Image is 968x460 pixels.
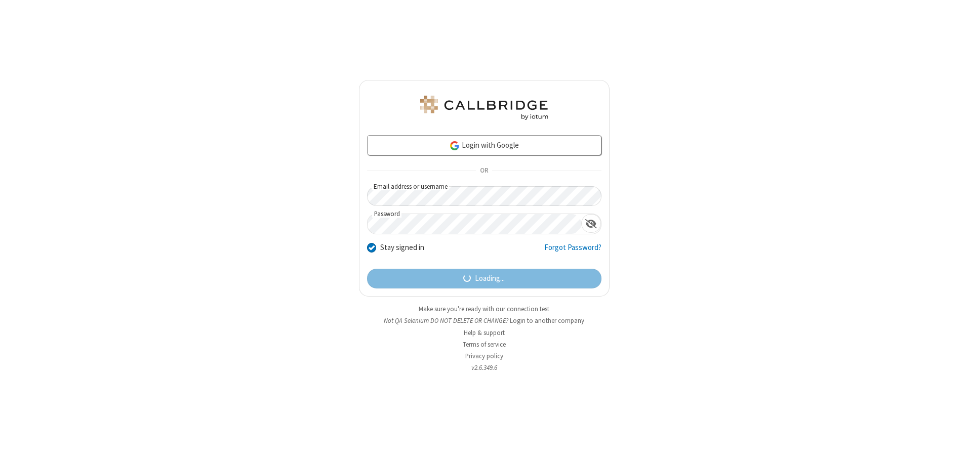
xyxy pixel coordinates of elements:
button: Loading... [367,269,601,289]
a: Terms of service [463,340,506,349]
a: Privacy policy [465,352,503,360]
label: Stay signed in [380,242,424,254]
li: Not QA Selenium DO NOT DELETE OR CHANGE? [359,316,610,325]
a: Help & support [464,328,505,337]
li: v2.6.349.6 [359,363,610,372]
span: OR [476,164,492,178]
a: Login with Google [367,135,601,155]
a: Make sure you're ready with our connection test [419,305,549,313]
button: Login to another company [510,316,584,325]
input: Email address or username [367,186,601,206]
img: QA Selenium DO NOT DELETE OR CHANGE [418,96,550,120]
a: Forgot Password? [544,242,601,261]
div: Show password [581,214,601,233]
img: google-icon.png [449,140,460,151]
input: Password [368,214,581,234]
span: Loading... [475,273,505,284]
